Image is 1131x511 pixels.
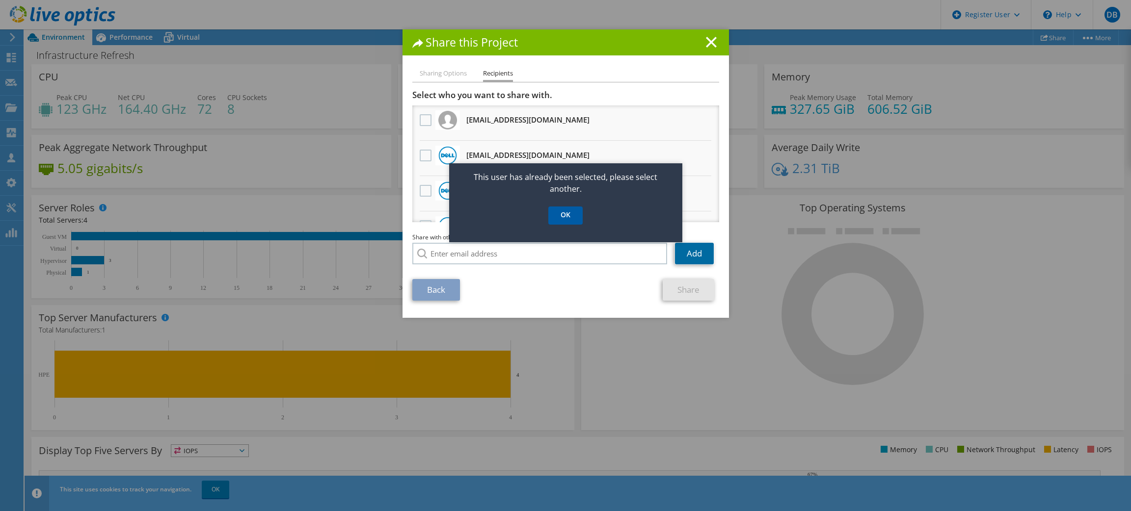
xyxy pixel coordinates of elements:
img: Dell [438,146,457,165]
input: Enter email address [412,243,668,264]
p: This user has already been selected, please select another. [449,171,682,195]
span: Share with other Live Optics users [412,233,505,241]
li: Sharing Options [420,68,467,80]
li: Recipients [483,68,513,82]
img: Dell [438,217,457,235]
a: Back [412,279,460,301]
h3: [EMAIL_ADDRESS][DOMAIN_NAME] [466,147,590,163]
a: Share [663,279,714,301]
a: OK [548,206,583,225]
h1: Share this Project [412,37,719,48]
h3: [EMAIL_ADDRESS][DOMAIN_NAME] [466,112,590,128]
img: Logo [438,111,457,129]
a: Add [675,243,714,264]
h3: Select who you want to share with. [412,90,719,101]
img: Dell [438,181,457,200]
